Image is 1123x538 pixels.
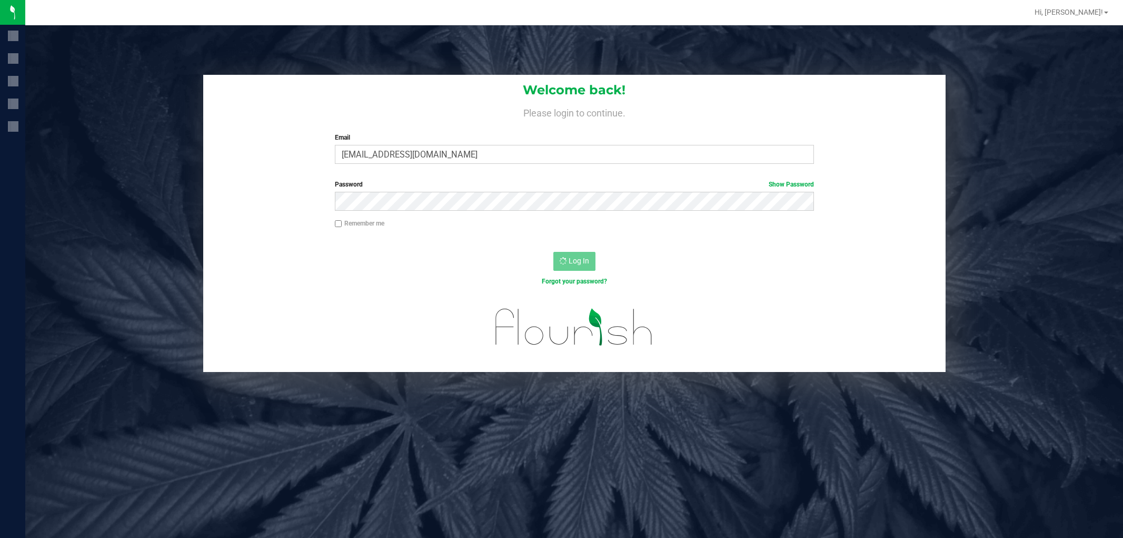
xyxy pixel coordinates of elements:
label: Remember me [335,219,384,228]
button: Log In [553,252,595,271]
h1: Welcome back! [203,83,946,97]
span: Password [335,181,363,188]
a: Forgot your password? [542,278,607,285]
span: Log In [569,257,589,265]
span: Hi, [PERSON_NAME]! [1035,8,1103,16]
img: flourish_logo.svg [481,297,667,357]
a: Show Password [769,181,814,188]
label: Email [335,133,814,142]
h4: Please login to continue. [203,105,946,118]
input: Remember me [335,220,342,228]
